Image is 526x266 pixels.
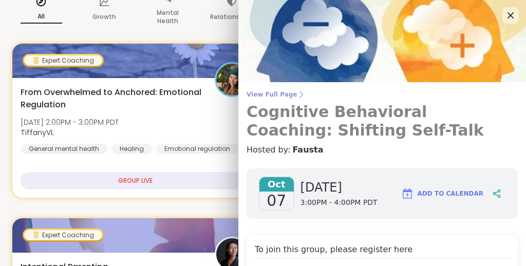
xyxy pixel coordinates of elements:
h4: To join this group, please register here [255,243,510,258]
p: All [21,10,62,24]
h4: Hosted by: [247,144,518,156]
div: General mental health [21,144,107,154]
b: TiffanyVL [21,127,54,138]
span: View Full Page [247,90,518,99]
div: Healing [111,144,152,154]
button: Add to Calendar [397,181,488,206]
a: View Full PageCognitive Behavioral Coaching: Shifting Self-Talk [247,90,518,140]
div: Expert Coaching [24,55,102,66]
div: Expert Coaching [24,230,102,240]
div: GROUP LIVE [21,172,250,189]
a: Fausta [292,144,323,156]
span: Add to Calendar [418,189,483,198]
p: Relationships [210,11,253,23]
p: Mental Health [147,7,189,27]
div: Emotional regulation [156,144,238,154]
span: Oct [259,177,294,192]
h3: Cognitive Behavioral Coaching: Shifting Self-Talk [247,103,518,140]
span: 3:00PM - 4:00PM PDT [300,198,378,208]
p: Growth [92,11,116,23]
img: TiffanyVL [216,64,248,96]
span: [DATE] 2:00PM - 3:00PM PDT [21,117,119,127]
span: From Overwhelmed to Anchored: Emotional Regulation [21,86,203,111]
span: [DATE] [300,179,378,196]
img: ShareWell Logomark [401,187,414,200]
span: 07 [267,192,286,210]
